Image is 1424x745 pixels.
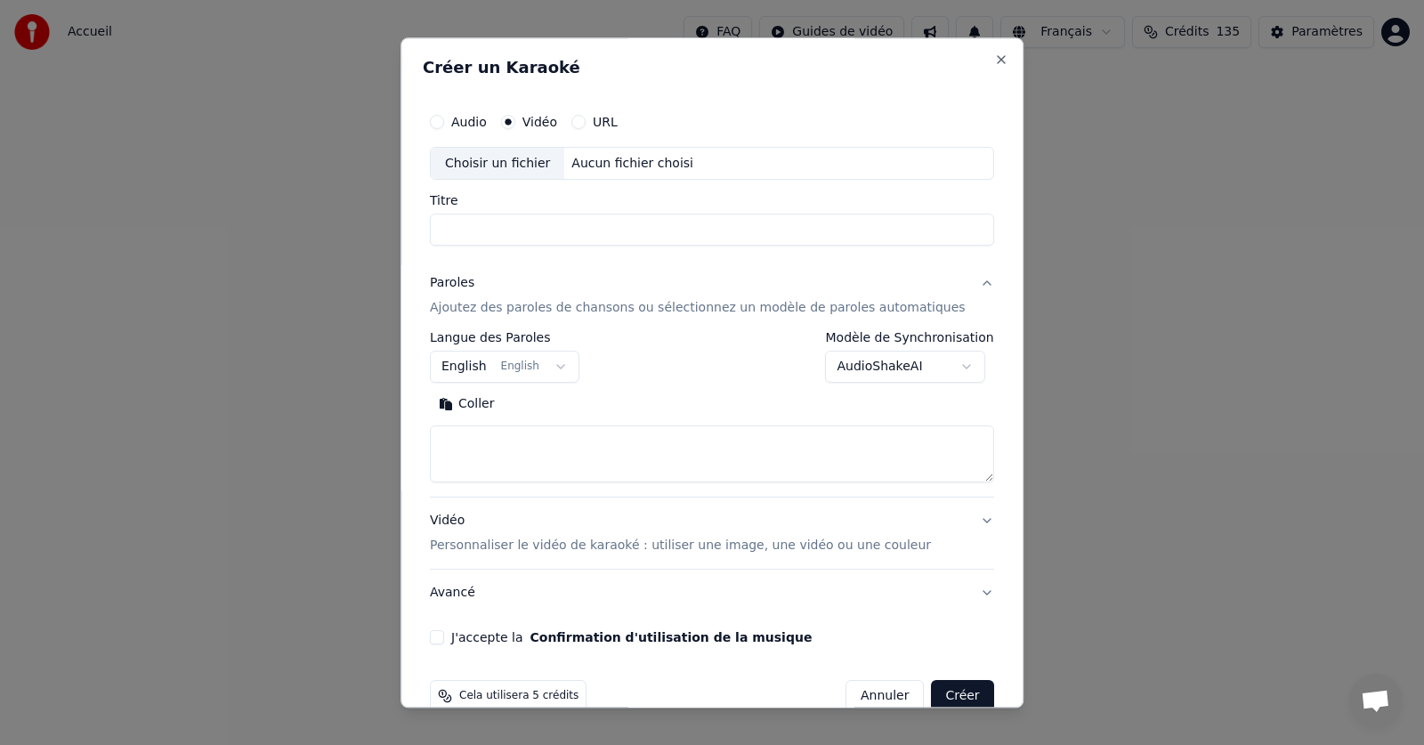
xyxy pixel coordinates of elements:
button: J'accepte la [530,632,813,644]
button: ParolesAjoutez des paroles de chansons ou sélectionnez un modèle de paroles automatiques [430,261,994,332]
label: J'accepte la [451,632,812,644]
label: Audio [451,116,487,128]
button: VidéoPersonnaliser le vidéo de karaoké : utiliser une image, une vidéo ou une couleur [430,498,994,570]
div: Choisir un fichier [431,148,564,180]
p: Ajoutez des paroles de chansons ou sélectionnez un modèle de paroles automatiques [430,300,966,318]
h2: Créer un Karaoké [423,60,1001,76]
div: ParolesAjoutez des paroles de chansons ou sélectionnez un modèle de paroles automatiques [430,332,994,498]
p: Personnaliser le vidéo de karaoké : utiliser une image, une vidéo ou une couleur [430,538,931,555]
button: Annuler [845,681,924,713]
button: Avancé [430,571,994,617]
label: Vidéo [522,116,557,128]
button: Créer [932,681,994,713]
label: Langue des Paroles [430,332,579,344]
div: Paroles [430,275,474,293]
label: Titre [430,195,994,207]
label: URL [593,116,618,128]
div: Aucun fichier choisi [565,155,701,173]
label: Modèle de Synchronisation [826,332,994,344]
span: Cela utilisera 5 crédits [459,690,578,704]
div: Vidéo [430,513,931,555]
button: Coller [430,391,504,419]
